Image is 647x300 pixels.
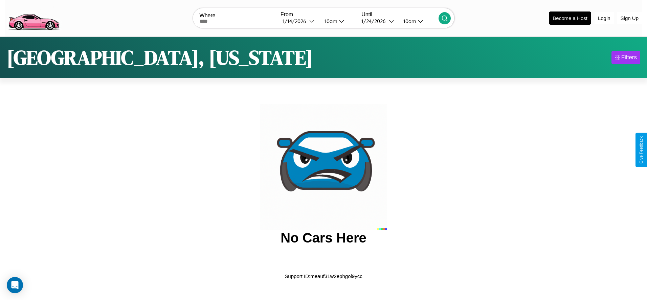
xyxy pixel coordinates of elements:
button: 1/14/2026 [281,18,319,25]
div: 10am [400,18,418,24]
div: 1 / 24 / 2026 [361,18,389,24]
img: car [260,104,387,230]
p: Support ID: meauf31w2ephgol9ycc [285,272,362,281]
img: logo [5,3,62,32]
h2: No Cars Here [281,230,366,246]
button: Filters [611,51,640,64]
button: 10am [319,18,358,25]
h1: [GEOGRAPHIC_DATA], [US_STATE] [7,44,313,71]
div: 10am [321,18,339,24]
div: 1 / 14 / 2026 [283,18,309,24]
button: 10am [398,18,439,25]
label: Where [200,13,277,19]
div: Filters [621,54,637,61]
button: Sign Up [617,12,642,24]
div: Open Intercom Messenger [7,277,23,293]
button: Become a Host [549,11,591,25]
div: Give Feedback [639,136,644,164]
label: Until [361,11,439,18]
button: Login [595,12,614,24]
label: From [281,11,358,18]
